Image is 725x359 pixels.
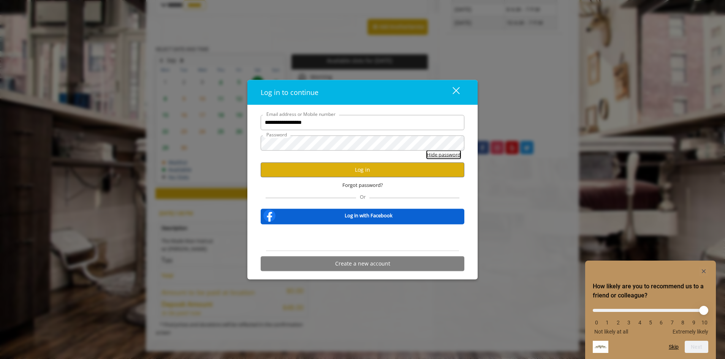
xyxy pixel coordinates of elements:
input: Email address or Mobile number [261,115,464,130]
button: close dialog [438,84,464,100]
label: Password [263,131,291,138]
li: 9 [690,319,698,326]
button: Log in [261,162,464,177]
button: Hide survey [699,267,708,276]
span: Extremely likely [673,329,708,335]
img: facebook-logo [262,208,277,223]
input: Password [261,135,464,150]
li: 6 [657,319,665,326]
div: How likely are you to recommend us to a friend or colleague? Select an option from 0 to 10, with ... [593,267,708,353]
li: 3 [625,319,633,326]
iframe: Sign in with Google Button [324,229,401,246]
li: 0 [593,319,600,326]
button: Create a new account [261,256,464,271]
b: Log in with Facebook [345,212,393,220]
button: Skip [669,344,679,350]
div: close dialog [444,87,459,98]
span: Or [356,193,369,200]
li: 5 [647,319,654,326]
h2: How likely are you to recommend us to a friend or colleague? Select an option from 0 to 10, with ... [593,282,708,300]
li: 8 [679,319,687,326]
li: 10 [701,319,708,326]
li: 4 [636,319,644,326]
div: How likely are you to recommend us to a friend or colleague? Select an option from 0 to 10, with ... [593,303,708,335]
span: Forgot password? [342,181,383,189]
li: 2 [614,319,622,326]
span: Log in to continue [261,87,318,96]
li: 7 [668,319,676,326]
button: Hide password [427,150,461,158]
li: 1 [603,319,611,326]
span: Not likely at all [594,329,628,335]
label: Email address or Mobile number [263,110,339,117]
button: Next question [685,341,708,353]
